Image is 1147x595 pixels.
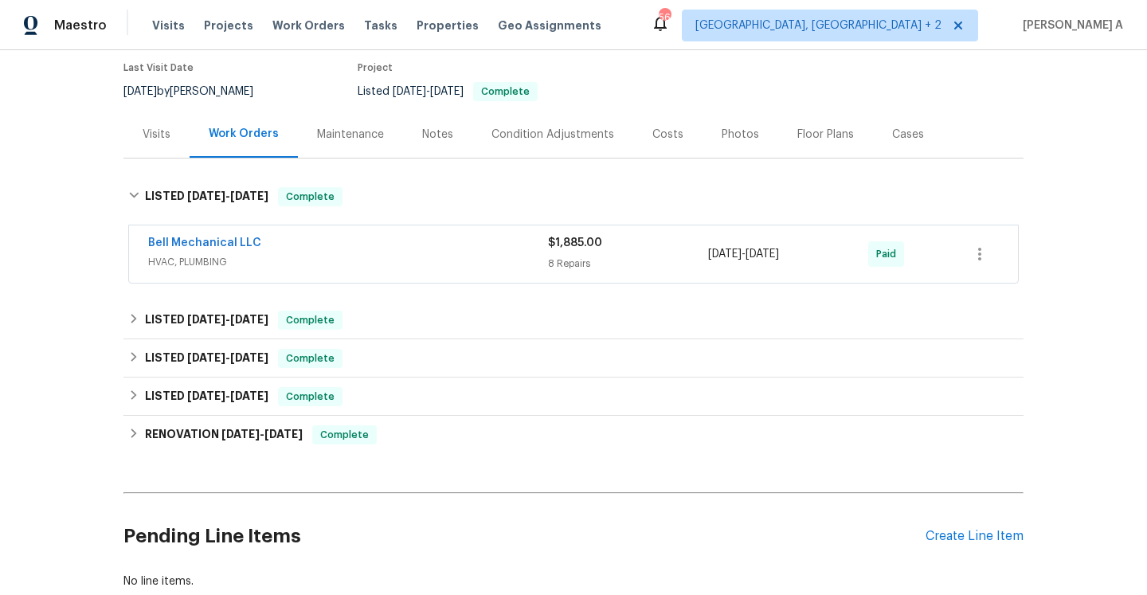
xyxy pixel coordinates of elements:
div: Cases [892,127,924,143]
span: [DATE] [187,314,225,325]
span: [DATE] [230,390,268,401]
span: Last Visit Date [123,63,194,72]
span: Complete [280,189,341,205]
span: [DATE] [708,249,742,260]
span: [DATE] [230,352,268,363]
div: Visits [143,127,170,143]
a: Bell Mechanical LLC [148,237,261,249]
div: RENOVATION [DATE]-[DATE]Complete [123,416,1024,454]
span: - [187,390,268,401]
span: - [187,190,268,202]
span: [PERSON_NAME] A [1016,18,1123,33]
span: Geo Assignments [498,18,601,33]
span: [DATE] [230,190,268,202]
h6: LISTED [145,311,268,330]
span: Complete [280,389,341,405]
h2: Pending Line Items [123,499,926,573]
div: Notes [422,127,453,143]
div: No line items. [123,573,1024,589]
span: HVAC, PLUMBING [148,254,548,270]
span: [GEOGRAPHIC_DATA], [GEOGRAPHIC_DATA] + 2 [695,18,941,33]
span: - [708,246,779,262]
div: Maintenance [317,127,384,143]
span: [DATE] [187,352,225,363]
span: Properties [417,18,479,33]
span: - [393,86,464,97]
span: Maestro [54,18,107,33]
div: Create Line Item [926,529,1024,544]
div: LISTED [DATE]-[DATE]Complete [123,171,1024,222]
div: by [PERSON_NAME] [123,82,272,101]
div: Photos [722,127,759,143]
span: Visits [152,18,185,33]
span: [DATE] [746,249,779,260]
h6: LISTED [145,387,268,406]
div: Condition Adjustments [491,127,614,143]
div: LISTED [DATE]-[DATE]Complete [123,339,1024,378]
h6: RENOVATION [145,425,303,444]
span: Project [358,63,393,72]
span: [DATE] [187,390,225,401]
div: 56 [659,10,670,25]
span: [DATE] [221,429,260,440]
div: LISTED [DATE]-[DATE]Complete [123,301,1024,339]
span: [DATE] [393,86,426,97]
span: Complete [280,350,341,366]
span: [DATE] [187,190,225,202]
span: [DATE] [264,429,303,440]
span: [DATE] [123,86,157,97]
span: Projects [204,18,253,33]
span: Tasks [364,20,397,31]
span: Paid [876,246,902,262]
span: Listed [358,86,538,97]
h6: LISTED [145,349,268,368]
span: [DATE] [230,314,268,325]
div: Work Orders [209,126,279,142]
span: Work Orders [272,18,345,33]
div: Floor Plans [797,127,854,143]
span: - [221,429,303,440]
span: - [187,314,268,325]
span: Complete [475,87,536,96]
h6: LISTED [145,187,268,206]
span: $1,885.00 [548,237,602,249]
span: Complete [280,312,341,328]
span: - [187,352,268,363]
div: LISTED [DATE]-[DATE]Complete [123,378,1024,416]
span: Complete [314,427,375,443]
div: 8 Repairs [548,256,708,272]
span: [DATE] [430,86,464,97]
div: Costs [652,127,683,143]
